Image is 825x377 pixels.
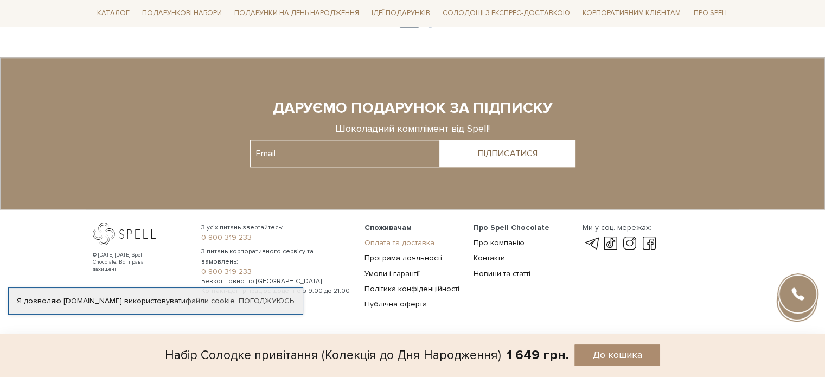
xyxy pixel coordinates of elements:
[438,4,574,23] a: Солодощі з експрес-доставкою
[186,296,235,305] a: файли cookie
[364,299,427,309] a: Публічна оферта
[364,284,459,293] a: Політика конфіденційності
[201,247,351,266] span: З питань корпоративного сервісу та замовлень:
[364,238,434,247] a: Оплата та доставка
[239,296,294,306] a: Погоджуюсь
[138,5,226,22] span: Подарункові набори
[582,237,600,250] a: telegram
[574,344,660,366] button: До кошика
[582,223,658,233] div: Ми у соц. мережах:
[9,296,303,306] div: Я дозволяю [DOMAIN_NAME] використовувати
[474,223,549,232] span: Про Spell Chocolate
[201,286,351,296] span: Контакт-центр працює щоденно з 9:00 до 21:00
[602,237,620,250] a: tik-tok
[507,347,569,363] div: 1 649 грн.
[230,5,363,22] span: Подарунки на День народження
[474,269,530,278] a: Новини та статті
[364,223,412,232] span: Споживачам
[93,5,134,22] span: Каталог
[165,344,501,366] div: Набір Солодке привітання (Колекція до Дня Народження)
[201,267,351,277] a: 0 800 319 233
[364,253,442,263] a: Програма лояльності
[201,233,351,242] a: 0 800 319 233
[201,277,351,286] span: Безкоштовно по [GEOGRAPHIC_DATA]
[621,237,639,250] a: instagram
[93,252,166,273] div: © [DATE]-[DATE] Spell Chocolate. Всі права захищені
[593,349,642,361] span: До кошика
[367,5,434,22] span: Ідеї подарунків
[689,5,732,22] span: Про Spell
[578,4,685,23] a: Корпоративним клієнтам
[474,253,505,263] a: Контакти
[201,223,351,233] span: З усіх питань звертайтесь:
[364,269,420,278] a: Умови і гарантії
[640,237,658,250] a: facebook
[474,238,525,247] a: Про компанію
